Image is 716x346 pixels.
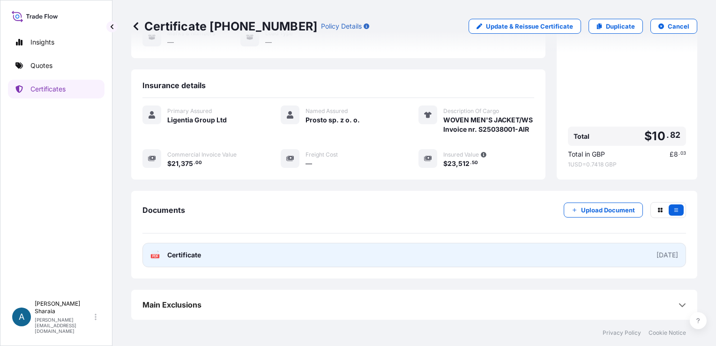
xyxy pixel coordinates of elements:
span: Insured Value [443,151,479,158]
a: Privacy Policy [603,329,641,337]
span: . [194,161,195,165]
span: Certificate [167,250,201,260]
span: — [306,159,312,168]
button: Cancel [650,19,697,34]
span: , [179,160,181,167]
p: Quotes [30,61,52,70]
a: Update & Reissue Certificate [469,19,581,34]
span: 8 [674,151,678,158]
span: Prosto sp. z o. o. [306,115,360,125]
span: Main Exclusions [142,300,201,309]
span: Ligentia Group Ltd [167,115,227,125]
a: Quotes [8,56,104,75]
span: 00 [195,161,202,165]
p: [PERSON_NAME][EMAIL_ADDRESS][DOMAIN_NAME] [35,317,93,334]
p: [PERSON_NAME] Sharaia [35,300,93,315]
span: , [456,160,458,167]
span: Commercial Invoice Value [167,151,237,158]
a: Cookie Notice [649,329,686,337]
p: Certificates [30,84,66,94]
p: Duplicate [606,22,635,31]
span: Documents [142,205,185,215]
span: Description Of Cargo [443,107,499,115]
p: Policy Details [321,22,362,31]
p: Update & Reissue Certificate [486,22,573,31]
text: PDF [152,255,158,258]
span: 21 [172,160,179,167]
div: Main Exclusions [142,293,686,316]
p: Certificate [PHONE_NUMBER] [131,19,317,34]
span: 50 [472,161,478,165]
span: 375 [181,160,193,167]
button: Upload Document [564,203,643,218]
span: Named Assured [306,107,348,115]
div: [DATE] [656,250,678,260]
span: A [19,312,24,322]
span: . [470,161,471,165]
span: . [666,132,669,138]
span: $ [644,130,652,142]
span: Insurance details [142,81,206,90]
span: $ [167,160,172,167]
span: 10 [652,130,665,142]
span: Total [574,132,589,141]
a: Certificates [8,80,104,98]
p: Upload Document [581,205,635,215]
span: WOVEN MEN'S JACKET/WS Invoice nr. S25038001-AIR [443,115,533,134]
span: Total in GBP [568,150,605,159]
span: 03 [680,152,686,155]
p: Cancel [668,22,689,31]
span: Primary Assured [167,107,212,115]
span: 82 [670,132,680,138]
p: Insights [30,38,54,47]
span: 1 USD = 0.7418 GBP [568,161,686,168]
a: PDFCertificate[DATE] [142,243,686,267]
span: Freight Cost [306,151,338,158]
span: £ [670,151,674,158]
span: $ [443,160,447,167]
a: Insights [8,33,104,52]
a: Duplicate [589,19,643,34]
span: 512 [458,160,470,167]
span: . [679,152,680,155]
span: 23 [447,160,456,167]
